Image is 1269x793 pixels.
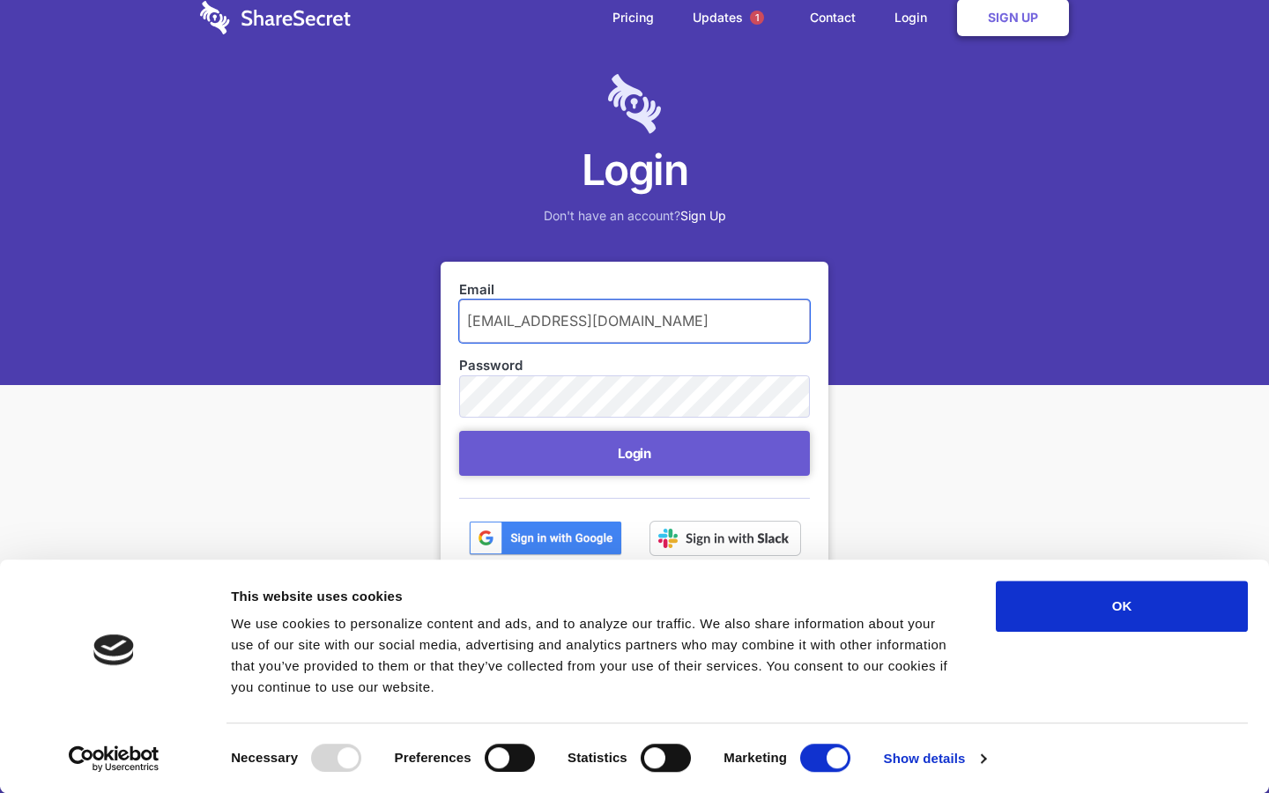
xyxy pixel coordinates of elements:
img: logo [93,634,134,665]
a: Show details [884,745,986,772]
span: 1 [750,11,764,25]
legend: Consent Selection [230,737,231,737]
div: Forgot your password? [459,556,810,596]
img: logo-wordmark-white-trans-d4663122ce5f474addd5e946df7df03e33cb6a1c49d2221995e7729f52c070b2.svg [200,1,351,34]
img: logo-lt-purple-60x68@2x-c671a683ea72a1d466fb5d642181eefbee81c4e10ba9aed56c8e1d7e762e8086.png [608,74,661,134]
strong: Marketing [724,750,787,765]
iframe: Drift Widget Chat Controller [1181,705,1248,772]
img: btn_google_signin_dark_normal_web@2x-02e5a4921c5dab0481f19210d7229f84a41d9f18e5bdafae021273015eeb... [469,521,622,556]
button: Login [459,431,810,476]
div: We use cookies to personalize content and ads, and to analyze our traffic. We also share informat... [231,613,956,698]
a: Usercentrics Cookiebot - opens in a new window [37,745,191,772]
img: Sign in with Slack [649,521,801,556]
label: Email [459,280,810,300]
strong: Necessary [231,750,298,765]
a: Sign Up [680,208,726,223]
button: OK [996,581,1248,632]
strong: Preferences [395,750,471,765]
div: This website uses cookies [231,586,956,607]
strong: Statistics [568,750,627,765]
label: Password [459,356,810,375]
